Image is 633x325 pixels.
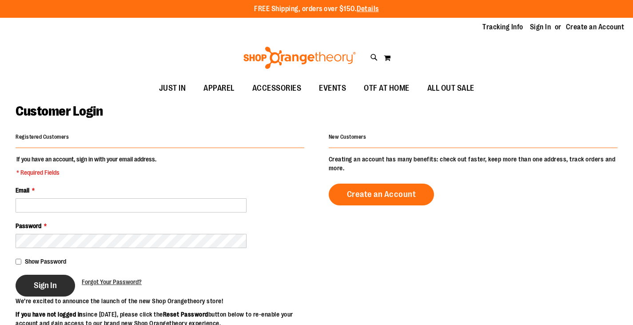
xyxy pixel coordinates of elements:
span: Forgot Your Password? [82,278,142,285]
span: Sign In [34,281,57,290]
p: Creating an account has many benefits: check out faster, keep more than one address, track orders... [329,155,617,173]
span: * Required Fields [16,168,156,177]
span: APPAREL [203,78,235,98]
span: OTF AT HOME [364,78,410,98]
legend: If you have an account, sign in with your email address. [16,155,157,177]
span: Password [16,222,41,229]
span: Email [16,187,29,194]
strong: If you have not logged in [16,311,83,318]
p: We’re excited to announce the launch of the new Shop Orangetheory store! [16,297,317,305]
span: Create an Account [347,189,416,199]
a: Create an Account [566,22,625,32]
strong: Reset Password [163,311,208,318]
img: Shop Orangetheory [242,47,357,69]
a: Sign In [530,22,551,32]
a: Create an Account [329,184,434,205]
button: Sign In [16,275,75,297]
strong: New Customers [329,134,366,140]
span: JUST IN [159,78,186,98]
a: Details [357,5,379,13]
a: Tracking Info [482,22,523,32]
span: ACCESSORIES [252,78,302,98]
span: Show Password [25,258,66,265]
span: EVENTS [319,78,346,98]
span: ALL OUT SALE [427,78,474,98]
a: Forgot Your Password? [82,277,142,286]
strong: Registered Customers [16,134,69,140]
p: FREE Shipping, orders over $150. [254,4,379,14]
span: Customer Login [16,104,103,119]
